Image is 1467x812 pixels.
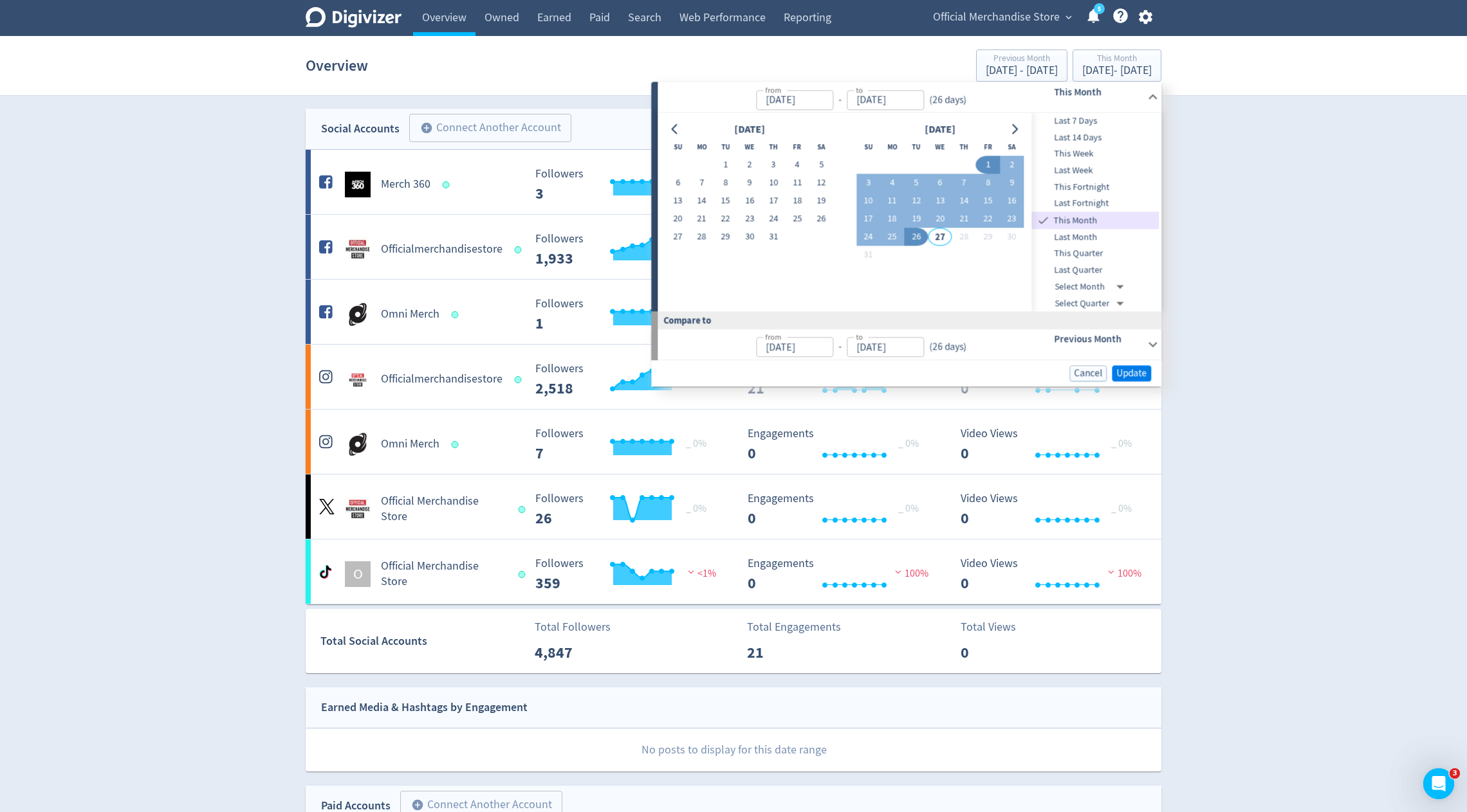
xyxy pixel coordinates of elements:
[409,114,571,142] button: Connect Another Account
[518,506,529,513] span: Data last synced: 27 Aug 2025, 2:02am (AEST)
[976,50,1067,82] button: Previous Month[DATE] - [DATE]
[1094,3,1105,14] a: 5
[928,138,952,156] th: Wednesday
[714,210,737,228] button: 22
[306,45,368,86] h1: Overview
[666,120,685,138] button: Go to previous month
[529,298,722,332] svg: Followers 1
[685,567,697,577] img: negative-performance.svg
[880,174,904,192] button: 4
[954,557,1147,591] svg: Video Views 0
[1032,163,1159,177] span: Last Week
[714,174,737,192] button: 8
[1082,65,1152,77] div: [DATE] - [DATE]
[529,492,722,527] svg: Followers 26
[306,280,1161,344] a: Omni Merch undefinedOmni Merch Followers 1 Followers 1 _ 0% Engagements 0 Engagements 0 _ 0% Vide...
[1032,113,1159,130] div: Last 7 Days
[904,228,928,246] button: 26
[1000,228,1024,246] button: 30
[529,168,722,202] svg: Followers 3
[1069,365,1107,381] button: Cancel
[952,192,976,210] button: 14
[690,210,714,228] button: 21
[320,632,526,651] div: Total Social Accounts
[737,138,761,156] th: Wednesday
[765,332,781,343] label: from
[1000,138,1024,156] th: Saturday
[1082,54,1152,65] div: This Month
[762,210,786,228] button: 24
[1032,113,1159,312] nav: presets
[1055,295,1129,312] div: Select Quarter
[928,174,952,192] button: 6
[856,192,880,210] button: 10
[856,138,880,156] th: Sunday
[1032,146,1159,163] div: This Week
[306,474,1161,539] a: Official Merchandise Store undefinedOfficial Merchandise Store Followers 26 Followers 26 _ 0% Eng...
[1111,502,1132,515] span: _ 0%
[658,82,1161,113] div: from-to(26 days)This Month
[833,93,847,107] div: -
[345,366,371,392] img: Officialmerchandisestore undefined
[747,641,821,664] p: 21
[690,192,714,210] button: 14
[880,138,904,156] th: Monday
[1005,120,1024,138] button: Go to next month
[381,307,439,322] h5: Omni Merch
[856,246,880,264] button: 31
[714,192,737,210] button: 15
[737,174,761,192] button: 9
[345,431,371,457] img: Omni Merch undefined
[345,237,371,262] img: Officialmerchandisestore undefined
[1032,180,1159,194] span: This Fortnight
[856,210,880,228] button: 17
[786,156,809,174] button: 4
[737,210,761,228] button: 23
[1054,332,1142,347] h6: Previous Month
[529,233,722,267] svg: Followers 1,933
[961,618,1035,636] p: Total Views
[1000,210,1024,228] button: 23
[1000,156,1024,174] button: 2
[452,311,463,318] span: Data last synced: 27 Aug 2025, 6:02am (AEST)
[1112,365,1151,381] button: Update
[1098,5,1101,14] text: 5
[529,557,722,591] svg: Followers 359
[1063,12,1075,23] span: expand_more
[666,192,690,210] button: 13
[1032,246,1159,262] div: This Quarter
[714,228,737,246] button: 29
[381,494,506,525] h5: Official Merchandise Store
[420,122,433,134] span: add_circle
[856,174,880,192] button: 3
[898,437,919,450] span: _ 0%
[986,65,1058,77] div: [DATE] - [DATE]
[928,192,952,210] button: 13
[809,138,833,156] th: Saturday
[1032,195,1159,212] div: Last Fortnight
[1032,247,1159,261] span: This Quarter
[651,312,1161,329] div: Compare to
[986,54,1058,65] div: Previous Month
[666,174,690,192] button: 6
[1105,567,1141,580] span: 100%
[892,567,928,580] span: 100%
[1032,197,1159,211] span: Last Fortnight
[952,228,976,246] button: 28
[666,228,690,246] button: 27
[933,7,1060,28] span: Official Merchandise Store
[762,192,786,210] button: 17
[765,84,781,95] label: from
[666,138,690,156] th: Sunday
[306,410,1161,474] a: Omni Merch undefinedOmni Merch Followers 7 Followers 7 _ 0% Engagements 0 Engagements 0 _ 0% Vide...
[1032,131,1159,145] span: Last 14 Days
[345,172,371,197] img: Merch 360 undefined
[515,246,526,253] span: Data last synced: 27 Aug 2025, 6:02am (AEST)
[686,437,706,450] span: _ 0%
[1000,192,1024,210] button: 16
[762,228,786,246] button: 31
[833,340,847,355] div: -
[904,174,928,192] button: 5
[928,228,952,246] button: 27
[306,150,1161,214] a: Merch 360 undefinedMerch 360 Followers 3 Followers 3 _ 0% Engagements 0 Engagements 0 _ 0% Video ...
